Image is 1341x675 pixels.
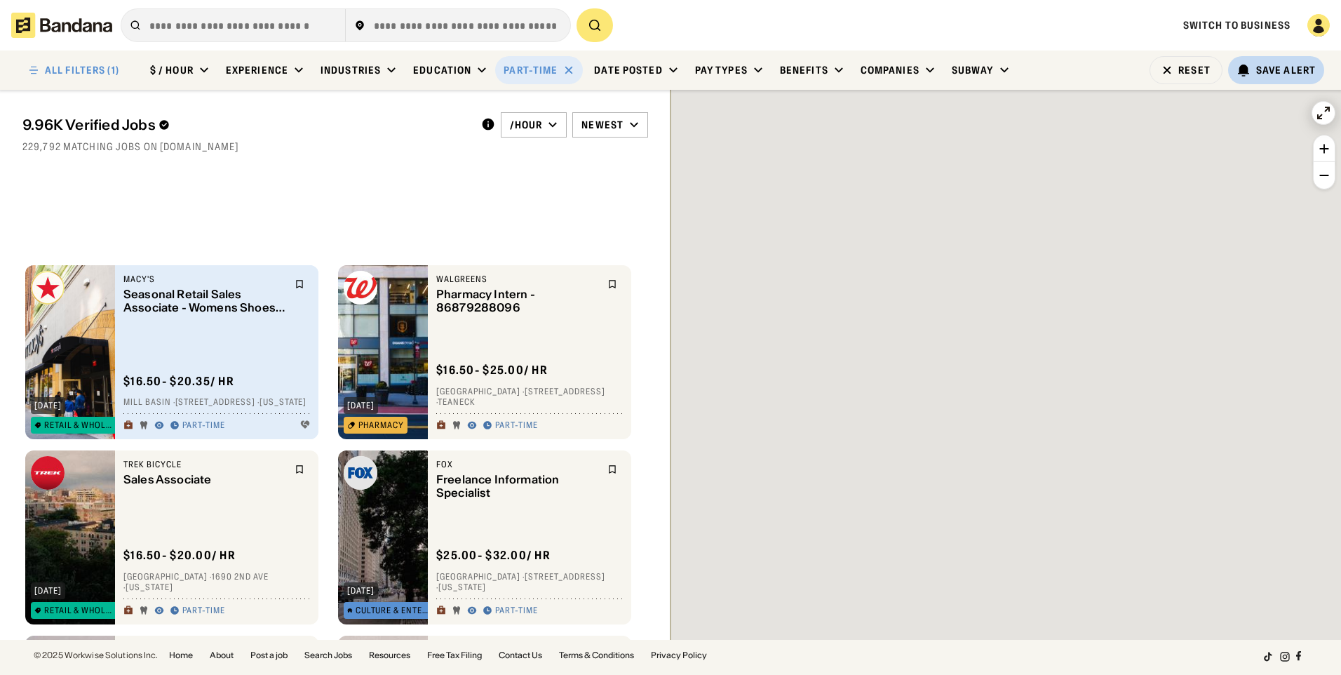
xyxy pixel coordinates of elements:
[581,119,624,131] div: Newest
[413,64,471,76] div: Education
[559,651,634,660] a: Terms & Conditions
[1178,65,1211,75] div: Reset
[22,116,470,133] div: 9.96K Verified Jobs
[1183,19,1291,32] a: Switch to Business
[952,64,994,76] div: Subway
[250,651,288,660] a: Post a job
[11,13,112,38] img: Bandana logotype
[150,64,194,76] div: $ / hour
[780,64,828,76] div: Benefits
[695,64,748,76] div: Pay Types
[427,651,482,660] a: Free Tax Filing
[594,64,662,76] div: Date Posted
[22,140,648,153] div: 229,792 matching jobs on [DOMAIN_NAME]
[22,161,648,640] div: grid
[861,64,919,76] div: Companies
[1256,64,1316,76] div: Save Alert
[510,119,543,131] div: /hour
[226,64,288,76] div: Experience
[34,651,158,660] div: © 2025 Workwise Solutions Inc.
[504,64,558,76] div: Part-time
[45,65,119,75] div: ALL FILTERS (1)
[210,651,234,660] a: About
[304,651,352,660] a: Search Jobs
[651,651,707,660] a: Privacy Policy
[499,651,542,660] a: Contact Us
[321,64,381,76] div: Industries
[169,651,193,660] a: Home
[369,651,410,660] a: Resources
